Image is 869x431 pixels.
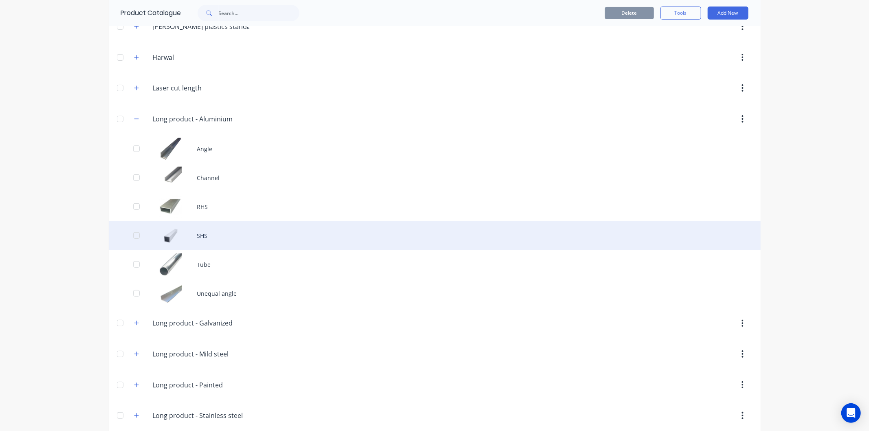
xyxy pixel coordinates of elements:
[109,192,761,221] div: RHSRHS
[109,279,761,308] div: Unequal angleUnequal angle
[153,83,249,93] input: Enter category name
[153,318,249,328] input: Enter category name
[153,380,249,390] input: Enter category name
[153,349,249,359] input: Enter category name
[109,250,761,279] div: TubeTube
[708,7,748,20] button: Add New
[109,163,761,192] div: ChannelChannel
[605,7,654,19] button: Delete
[153,114,249,124] input: Enter category name
[153,411,249,420] input: Enter category name
[109,221,761,250] div: SHSSHS
[841,403,861,423] div: Open Intercom Messenger
[109,134,761,163] div: AngleAngle
[153,22,249,31] input: Enter category name
[660,7,701,20] button: Tools
[153,53,249,62] input: Enter category name
[219,5,299,21] input: Search...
